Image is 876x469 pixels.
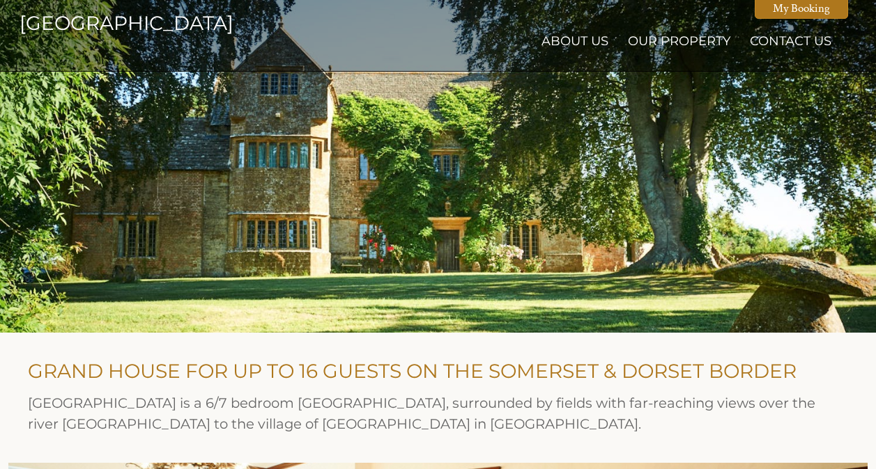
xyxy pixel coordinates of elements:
a: Our Property [628,33,730,49]
a: Contact Us [750,33,831,49]
a: [GEOGRAPHIC_DATA] [20,11,148,35]
h2: [GEOGRAPHIC_DATA] is a 6/7 bedroom [GEOGRAPHIC_DATA], surrounded by fields with far-reaching view... [28,393,831,434]
h1: GRAND HOUSE FOR UP TO 16 GUESTS ON THE SOMERSET & DORSET BORDER [28,359,831,383]
a: About Us [541,33,608,49]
